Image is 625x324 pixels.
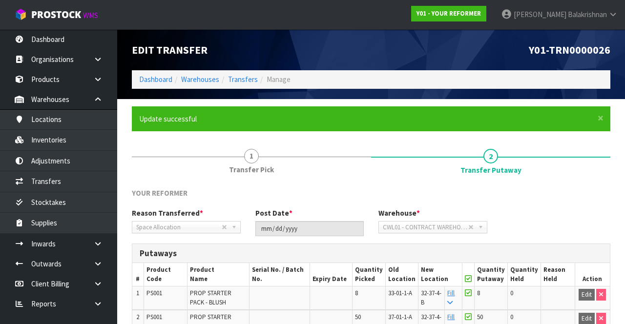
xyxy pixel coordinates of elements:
[229,164,274,175] span: Transfer Pick
[514,10,566,19] span: [PERSON_NAME]
[355,313,361,321] span: 50
[385,263,418,286] th: Old Location
[477,313,483,321] span: 50
[352,263,385,286] th: Quantity Picked
[541,263,575,286] th: Reason Held
[187,263,249,286] th: Product Name
[228,75,258,84] a: Transfers
[310,263,352,286] th: Expiry Date
[136,313,139,321] span: 2
[447,289,455,306] a: Fill
[388,313,412,321] span: 37-01-1-A
[383,222,468,233] span: CWL01 - CONTRACT WAREHOUSING [GEOGRAPHIC_DATA]
[144,263,187,286] th: Product Code
[418,263,462,286] th: New Location
[411,6,486,21] a: Y01 - YOUR REFORMER
[83,11,98,20] small: WMS
[598,111,604,125] span: ×
[529,43,610,57] span: Y01-TRN0000026
[146,289,162,297] span: PS001
[483,149,498,163] span: 2
[250,263,310,286] th: Serial No. / Batch No.
[421,289,441,306] span: 32-37-4-B
[475,263,508,286] th: Quantity Putaway
[190,289,231,306] span: PROP STARTER PACK - BLUSH
[510,313,513,321] span: 0
[575,263,610,286] th: Action
[477,289,480,297] span: 8
[181,75,219,84] a: Warehouses
[460,165,521,175] span: Transfer Putaway
[255,208,292,218] label: Post Date
[244,149,259,163] span: 1
[132,263,144,286] th: #
[579,289,595,301] button: Edit
[388,289,412,297] span: 33-01-1-A
[146,313,162,321] span: PS001
[140,249,603,258] h3: Putaways
[31,8,81,21] span: ProStock
[136,222,222,233] span: Space Allocation
[132,208,203,218] label: Reason Transferred
[132,43,208,57] span: Edit Transfer
[255,221,364,236] input: Post Date
[510,289,513,297] span: 0
[132,188,187,198] span: YOUR REFORMER
[355,289,358,297] span: 8
[378,208,420,218] label: Warehouse
[267,75,291,84] span: Manage
[139,114,197,123] span: Update successful
[15,8,27,20] img: cube-alt.png
[508,263,541,286] th: Quantity Held
[139,75,172,84] a: Dashboard
[136,289,139,297] span: 1
[417,9,481,18] strong: Y01 - YOUR REFORMER
[568,10,607,19] span: Balakrishnan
